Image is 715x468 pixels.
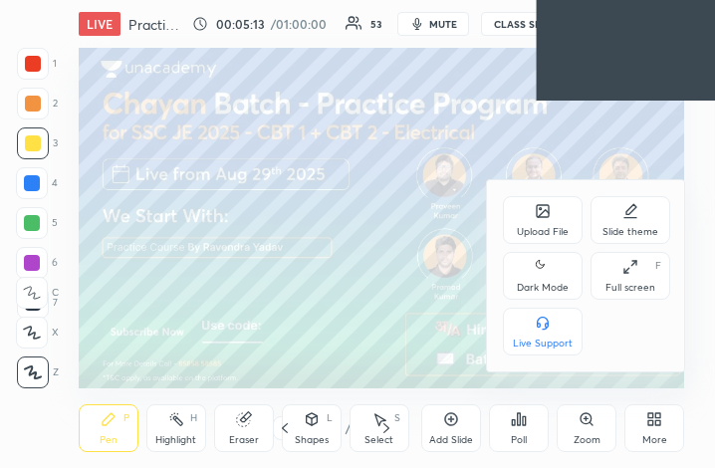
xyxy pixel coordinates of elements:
[517,283,569,293] div: Dark Mode
[602,227,658,237] div: Slide theme
[513,339,573,349] div: Live Support
[605,283,655,293] div: Full screen
[655,261,661,271] div: F
[517,227,569,237] div: Upload File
